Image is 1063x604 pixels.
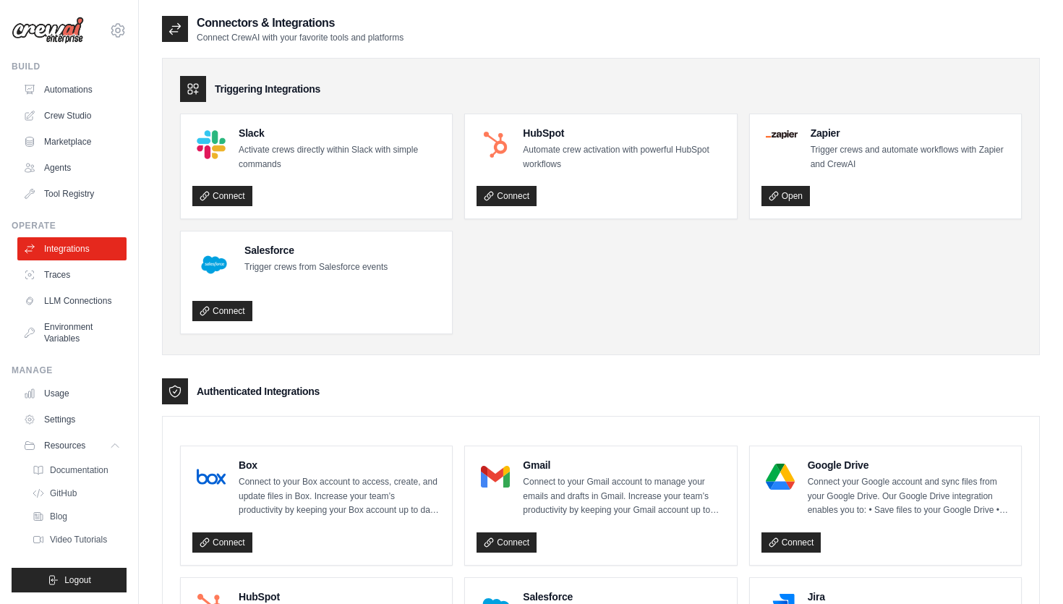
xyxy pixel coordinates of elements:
[808,458,1009,472] h4: Google Drive
[811,126,1009,140] h4: Zapier
[197,32,404,43] p: Connect CrewAI with your favorite tools and platforms
[26,529,127,550] a: Video Tutorials
[12,220,127,231] div: Operate
[17,315,127,350] a: Environment Variables
[17,237,127,260] a: Integrations
[808,475,1009,518] p: Connect your Google account and sync files from your Google Drive. Our Google Drive integration e...
[50,464,108,476] span: Documentation
[244,260,388,275] p: Trigger crews from Salesforce events
[215,82,320,96] h3: Triggering Integrations
[197,130,226,159] img: Slack Logo
[17,182,127,205] a: Tool Registry
[192,532,252,553] a: Connect
[808,590,1009,604] h4: Jira
[523,143,725,171] p: Automate crew activation with powerful HubSpot workflows
[12,61,127,72] div: Build
[26,506,127,527] a: Blog
[481,130,510,159] img: HubSpot Logo
[761,186,810,206] a: Open
[26,483,127,503] a: GitHub
[244,243,388,258] h4: Salesforce
[17,156,127,179] a: Agents
[192,301,252,321] a: Connect
[50,488,77,499] span: GitHub
[12,568,127,592] button: Logout
[50,511,67,522] span: Blog
[766,462,795,491] img: Google Drive Logo
[197,384,320,399] h3: Authenticated Integrations
[17,408,127,431] a: Settings
[481,462,510,491] img: Gmail Logo
[17,104,127,127] a: Crew Studio
[44,440,85,451] span: Resources
[197,462,226,491] img: Box Logo
[761,532,821,553] a: Connect
[523,126,725,140] h4: HubSpot
[477,532,537,553] a: Connect
[17,78,127,101] a: Automations
[477,186,537,206] a: Connect
[17,382,127,405] a: Usage
[197,14,404,32] h2: Connectors & Integrations
[64,574,91,586] span: Logout
[239,143,440,171] p: Activate crews directly within Slack with simple commands
[766,130,798,139] img: Zapier Logo
[50,534,107,545] span: Video Tutorials
[17,434,127,457] button: Resources
[197,247,231,282] img: Salesforce Logo
[239,458,440,472] h4: Box
[12,17,84,44] img: Logo
[192,186,252,206] a: Connect
[239,475,440,518] p: Connect to your Box account to access, create, and update files in Box. Increase your team’s prod...
[523,458,725,472] h4: Gmail
[17,263,127,286] a: Traces
[239,590,440,604] h4: HubSpot
[12,365,127,376] div: Manage
[811,143,1009,171] p: Trigger crews and automate workflows with Zapier and CrewAI
[17,130,127,153] a: Marketplace
[26,460,127,480] a: Documentation
[523,475,725,518] p: Connect to your Gmail account to manage your emails and drafts in Gmail. Increase your team’s pro...
[17,289,127,312] a: LLM Connections
[239,126,440,140] h4: Slack
[523,590,725,604] h4: Salesforce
